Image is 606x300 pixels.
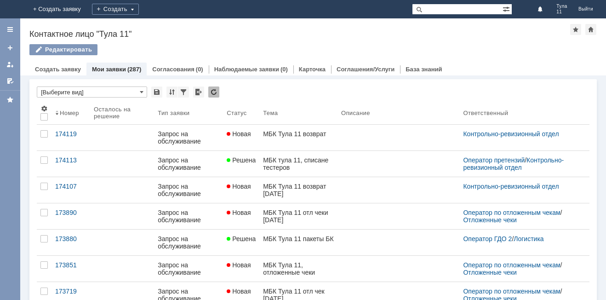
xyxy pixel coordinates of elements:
span: 11 [556,9,567,15]
a: Запрос на обслуживание [154,177,223,203]
div: Описание [341,110,370,116]
a: Запрос на обслуживание [154,256,223,282]
div: Ответственный [463,110,508,116]
div: Запрос на обслуживание [158,130,219,145]
div: Контактное лицо "Тула 11" [29,29,570,39]
div: 174119 [55,130,86,138]
a: МБК Тула 11 возврат [259,125,337,150]
div: Экспорт списка [193,87,204,98]
a: Оператор по отложенным чекам [463,209,560,216]
div: МБК тула 11, списане тестеров [263,156,334,171]
th: Тип заявки [154,101,223,125]
div: Создать [92,4,139,15]
a: Мои заявки [92,66,126,73]
a: Новая [223,203,259,229]
div: Добавить в избранное [570,24,581,35]
a: Оператор по отложенным чекам [463,261,560,269]
div: МБК Тула 11 пакеты БК [263,235,334,242]
div: Сохранить вид [151,87,162,98]
span: Решена [227,156,256,164]
a: Новая [223,256,259,282]
a: Решена [223,230,259,255]
div: МБК Тула 11 отл чеки [DATE] [263,209,334,224]
span: Расширенный поиск [503,4,512,13]
span: Новая [227,209,251,216]
div: Тема [263,110,278,116]
a: Мои заявки [3,57,17,72]
div: Запрос на обслуживание [158,183,219,197]
a: 173851 [51,256,90,282]
a: МБК Тула 11, отложенные чеки [259,256,337,282]
a: Наблюдаемые заявки [214,66,279,73]
a: 174113 [51,151,90,177]
div: 173890 [55,209,86,216]
a: Запрос на обслуживание [154,230,223,255]
a: Согласования [152,66,194,73]
div: МБК Тула 11, отложенные чеки [263,261,334,276]
div: Тип заявки [158,110,189,116]
span: Решена [227,235,256,242]
a: База знаний [406,66,442,73]
a: Оператор претензий [463,156,525,164]
a: 173890 [51,203,90,229]
a: 173880 [51,230,90,255]
span: Новая [227,130,251,138]
th: Статус [223,101,259,125]
div: Запрос на обслуживание [158,156,219,171]
a: Отложенные чеки [463,216,516,224]
div: Статус [227,110,246,116]
span: Новая [227,183,251,190]
a: Мои согласования [3,74,17,88]
div: / [463,156,578,171]
a: МБК тула 11, списане тестеров [259,151,337,177]
a: МБК Тула 11 отл чеки [DATE] [259,203,337,229]
div: МБК Тула 11 возврат [DATE] [263,183,334,197]
a: Логистика [514,235,543,242]
a: Запрос на обслуживание [154,203,223,229]
a: Создать заявку [35,66,81,73]
div: 173880 [55,235,86,242]
div: / [463,209,578,224]
th: Номер [51,101,90,125]
a: Новая [223,125,259,150]
div: Номер [60,110,79,116]
th: Тема [259,101,337,125]
a: Запрос на обслуживание [154,151,223,177]
a: Контрольно-ревизионный отдел [463,156,564,171]
span: Новая [227,261,251,269]
div: Осталось на решение [94,106,143,120]
div: (0) [196,66,203,73]
div: Запрос на обслуживание [158,261,219,276]
a: Контрольно-ревизионный отдел [463,183,559,190]
a: Оператор ГДО 2 [463,235,512,242]
div: Запрос на обслуживание [158,209,219,224]
div: / [463,235,578,242]
div: 174113 [55,156,86,164]
a: Отложенные чеки [463,269,516,276]
div: 174107 [55,183,86,190]
th: Осталось на решение [90,101,154,125]
a: Решена [223,151,259,177]
span: Тула [556,4,567,9]
div: 173719 [55,288,86,295]
a: Карточка [299,66,326,73]
a: Контрольно-ревизионный отдел [463,130,559,138]
div: (287) [127,66,141,73]
div: 173851 [55,261,86,269]
a: Новая [223,177,259,203]
div: Фильтрация... [178,87,189,98]
a: Оператор по отложенным чекам [463,288,560,295]
th: Ответственный [459,101,582,125]
a: Создать заявку [3,40,17,55]
div: / [463,261,578,276]
div: Запрос на обслуживание [158,235,219,250]
div: Сортировка... [166,87,177,98]
a: 174107 [51,177,90,203]
div: Сделать домашней страницей [585,24,596,35]
a: МБК Тула 11 пакеты БК [259,230,337,255]
div: (0) [280,66,288,73]
a: Соглашения/Услуги [337,66,394,73]
div: МБК Тула 11 возврат [263,130,334,138]
a: 174119 [51,125,90,150]
span: Новая [227,288,251,295]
